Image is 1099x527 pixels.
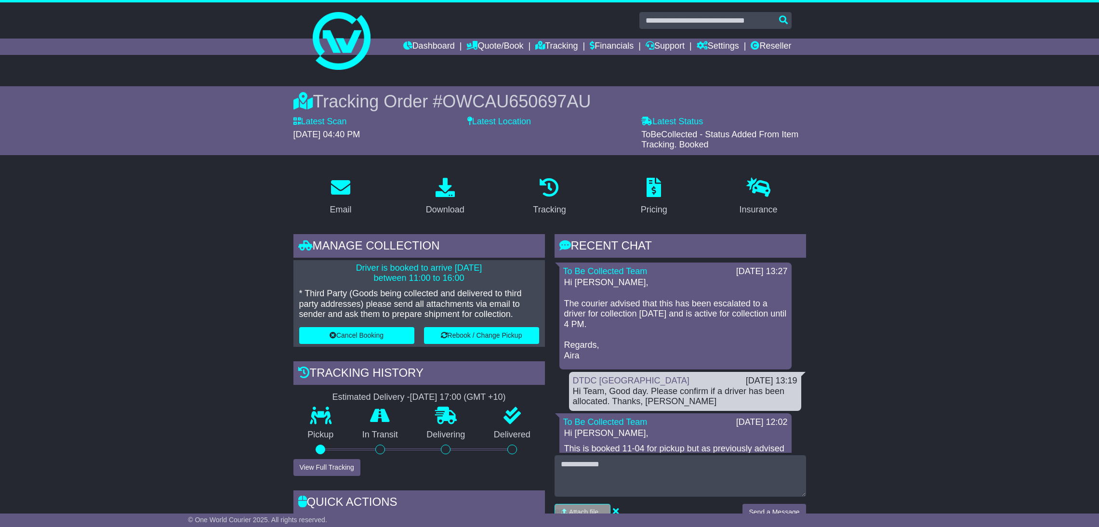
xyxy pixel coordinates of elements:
div: Insurance [740,203,778,216]
label: Latest Location [467,117,531,127]
a: Settings [697,39,739,55]
label: Latest Status [641,117,703,127]
a: Dashboard [403,39,455,55]
div: RECENT CHAT [555,234,806,260]
p: Pickup [293,430,348,440]
p: Delivered [479,430,545,440]
a: Pricing [635,174,674,220]
div: [DATE] 13:27 [736,266,788,277]
button: Rebook / Change Pickup [424,327,539,344]
p: Hi [PERSON_NAME], [564,428,787,439]
a: Financials [590,39,634,55]
div: Download [426,203,464,216]
button: Send a Message [742,504,806,521]
button: Cancel Booking [299,327,414,344]
a: Download [420,174,471,220]
div: Tracking history [293,361,545,387]
div: [DATE] 17:00 (GMT +10) [410,392,506,403]
a: DTDC [GEOGRAPHIC_DATA] [573,376,689,385]
p: Delivering [412,430,480,440]
div: [DATE] 13:19 [746,376,797,386]
div: Tracking Order # [293,91,806,112]
div: Manage collection [293,234,545,260]
span: OWCAU650697AU [442,92,591,111]
label: Latest Scan [293,117,347,127]
a: To Be Collected Team [563,266,648,276]
a: Reseller [751,39,791,55]
p: Hi [PERSON_NAME], The courier advised that this has been escalated to a driver for collection [DA... [564,277,787,361]
a: Quote/Book [466,39,523,55]
button: View Full Tracking [293,459,360,476]
span: [DATE] 04:40 PM [293,130,360,139]
div: Tracking [533,203,566,216]
a: Support [646,39,685,55]
a: Tracking [535,39,578,55]
span: © One World Courier 2025. All rights reserved. [188,516,327,524]
a: Email [323,174,358,220]
p: In Transit [348,430,412,440]
div: Pricing [641,203,667,216]
p: Driver is booked to arrive [DATE] between 11:00 to 16:00 [299,263,539,284]
span: ToBeCollected - Status Added From Item Tracking. Booked [641,130,798,150]
a: Tracking [527,174,572,220]
p: * Third Party (Goods being collected and delivered to third party addresses) please send all atta... [299,289,539,320]
div: Estimated Delivery - [293,392,545,403]
a: Insurance [733,174,784,220]
div: Email [330,203,351,216]
div: Hi Team, Good day. Please confirm if a driver has been allocated. Thanks, [PERSON_NAME] [573,386,797,407]
a: To Be Collected Team [563,417,648,427]
div: [DATE] 12:02 [736,417,788,428]
div: Quick Actions [293,490,545,516]
p: This is booked 11-04 for pickup but as previously advised to you, the courier can still collect t... [564,444,787,475]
